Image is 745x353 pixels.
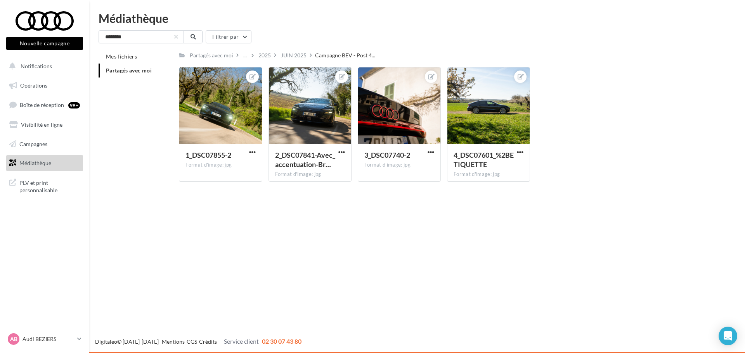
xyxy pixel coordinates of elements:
[19,160,51,166] span: Médiathèque
[364,151,410,159] span: 3_DSC07740-2
[21,121,62,128] span: Visibilité en ligne
[206,30,251,43] button: Filtrer par
[99,12,736,24] div: Médiathèque
[199,338,217,345] a: Crédits
[224,338,259,345] span: Service client
[5,155,85,171] a: Médiathèque
[258,52,271,59] div: 2025
[262,338,301,345] span: 02 30 07 43 80
[6,37,83,50] button: Nouvelle campagne
[162,338,185,345] a: Mentions
[68,102,80,108] div: 99+
[5,117,85,133] a: Visibilité en ligne
[10,335,17,343] span: AB
[190,52,233,59] div: Partagés avec moi
[5,77,85,94] a: Opérations
[454,151,514,169] span: 4_DSC07601_%2BETIQUETTE
[275,171,345,178] div: Format d'image: jpg
[20,102,64,108] span: Boîte de réception
[95,338,117,345] a: Digitaleo
[281,52,307,59] div: JUIN 2025
[5,174,85,197] a: PLV et print personnalisable
[5,96,85,113] a: Boîte de réception99+
[106,53,137,60] span: Mes fichiers
[6,332,83,346] a: AB Audi BEZIERS
[187,338,197,345] a: CGS
[315,52,375,59] span: Campagne BEV - Post 4...
[106,67,152,74] span: Partagés avec moi
[23,335,74,343] p: Audi BEZIERS
[719,327,737,345] div: Open Intercom Messenger
[185,151,231,159] span: 1_DSC07855-2
[21,63,52,69] span: Notifications
[185,162,255,169] div: Format d'image: jpg
[242,50,248,61] div: ...
[20,82,47,89] span: Opérations
[95,338,301,345] span: © [DATE]-[DATE] - - -
[364,162,434,169] div: Format d'image: jpg
[19,177,80,194] span: PLV et print personnalisable
[19,140,47,147] span: Campagnes
[275,151,335,169] span: 2_DSC07841-Avec_accentuation-Bruit
[454,171,523,178] div: Format d'image: jpg
[5,58,81,74] button: Notifications
[5,136,85,152] a: Campagnes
